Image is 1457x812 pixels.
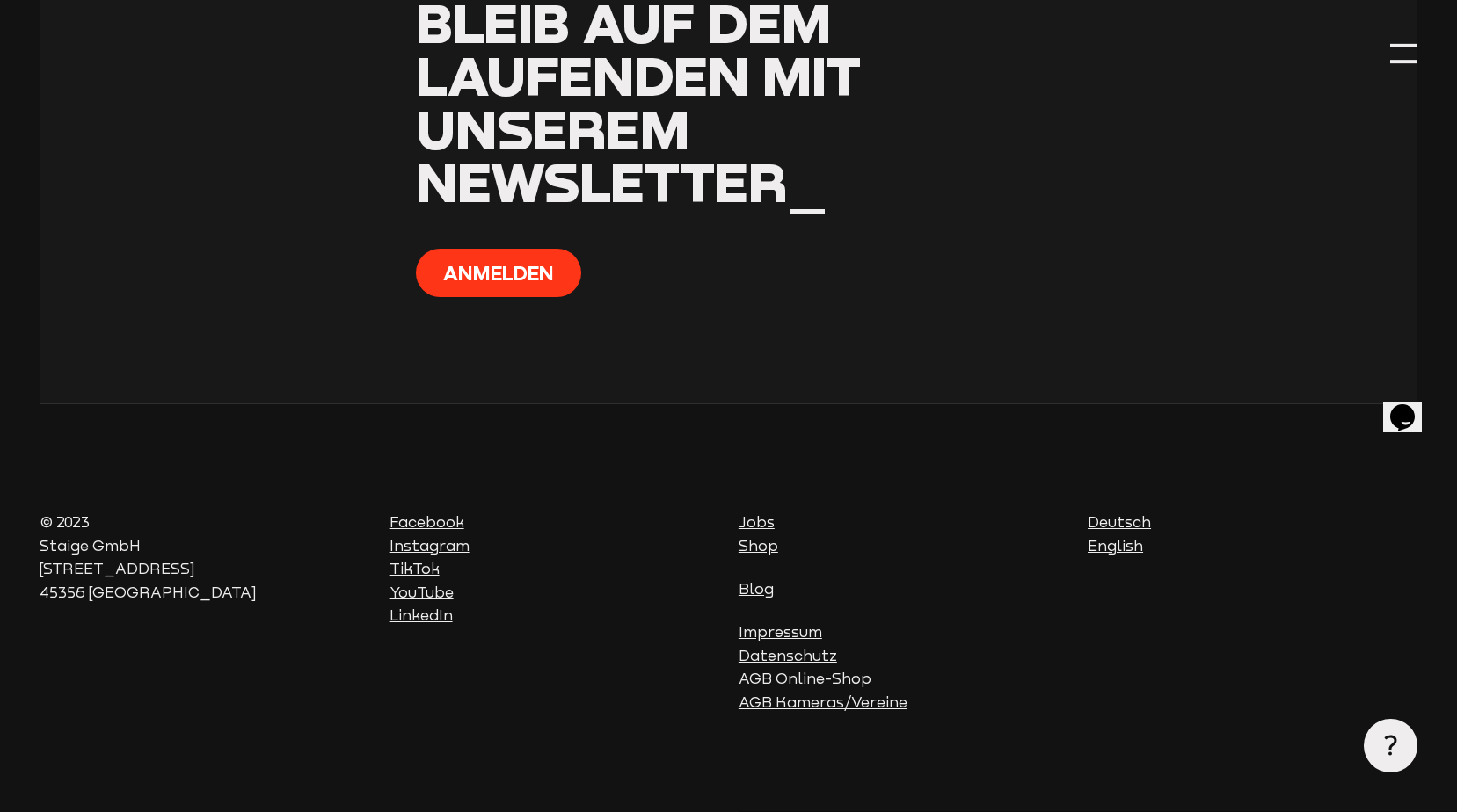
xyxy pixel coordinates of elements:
[739,623,822,641] a: Impressum
[739,693,907,711] a: AGB Kameras/Vereine
[1088,537,1143,555] a: English
[416,249,582,297] button: Anmelden
[390,584,454,601] a: YouTube
[739,580,774,598] a: Blog
[416,149,827,214] span: Newsletter_
[739,670,871,687] a: AGB Online-Shop
[390,537,470,555] a: Instagram
[390,513,464,531] a: Facebook
[1088,513,1151,531] a: Deutsch
[40,511,369,604] p: © 2023 Staige GmbH [STREET_ADDRESS] 45356 [GEOGRAPHIC_DATA]
[739,647,837,664] a: Datenschutz
[1383,380,1439,432] iframe: chat widget
[390,560,440,577] a: TikTok
[739,537,778,555] a: Shop
[739,513,775,531] a: Jobs
[390,606,453,624] a: LinkedIn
